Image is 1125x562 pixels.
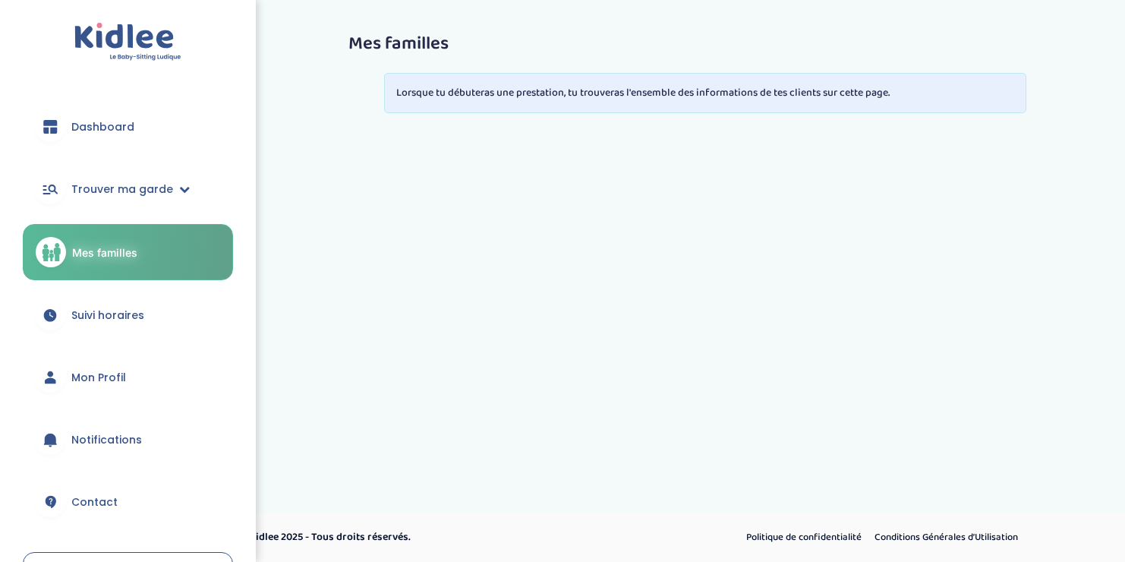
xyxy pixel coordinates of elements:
[74,23,181,62] img: logo.svg
[23,288,233,343] a: Suivi horaires
[71,494,118,510] span: Contact
[71,308,144,324] span: Suivi horaires
[23,412,233,467] a: Notifications
[23,350,233,405] a: Mon Profil
[23,224,233,280] a: Mes familles
[71,432,142,448] span: Notifications
[71,370,126,386] span: Mon Profil
[23,475,233,529] a: Contact
[71,182,173,197] span: Trouver ma garde
[23,99,233,154] a: Dashboard
[71,119,134,135] span: Dashboard
[348,34,1062,54] h3: Mes familles
[240,529,627,545] p: © Kidlee 2025 - Tous droits réservés.
[23,162,233,216] a: Trouver ma garde
[741,528,867,548] a: Politique de confidentialité
[869,528,1023,548] a: Conditions Générales d’Utilisation
[72,245,137,260] span: Mes familles
[396,85,1014,101] p: Lorsque tu débuteras une prestation, tu trouveras l'ensemble des informations de tes clients sur ...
